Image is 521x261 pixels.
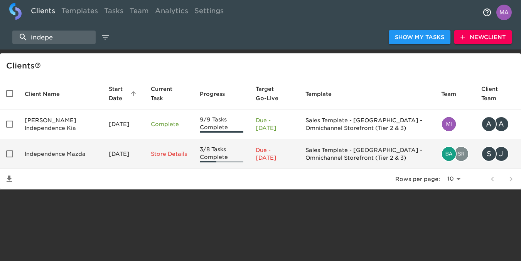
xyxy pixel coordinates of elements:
span: Show My Tasks [395,32,444,42]
img: sreeramsarma.gvs@cdk.com [454,147,468,161]
span: Progress [200,89,235,99]
div: S [481,146,497,162]
td: 3/8 Tasks Complete [194,139,249,169]
select: rows per page [443,173,463,185]
button: notifications [478,3,496,22]
img: logo [9,3,22,20]
td: Independence Mazda [19,139,103,169]
div: J [494,146,509,162]
a: Templates [58,3,101,22]
div: bailey.rubin@cdk.com, sreeramsarma.gvs@cdk.com [441,146,469,162]
span: Client Name [25,89,70,99]
a: Analytics [152,3,191,22]
span: Calculated based on the start date and the duration of all Tasks contained in this Hub. [256,84,283,103]
p: Due - [DATE] [256,116,293,132]
div: mia.fisher@cdk.com [441,116,469,132]
img: bailey.rubin@cdk.com [442,147,456,161]
span: Team [441,89,466,99]
a: Tasks [101,3,126,22]
td: [PERSON_NAME] Independence Kia [19,109,103,139]
input: search [12,31,96,44]
td: [DATE] [103,139,145,169]
div: A [494,116,509,132]
a: Team [126,3,152,22]
td: 9/9 Tasks Complete [194,109,249,139]
td: Sales Template - [GEOGRAPHIC_DATA] - Omnichannel Storefront (Tier 2 & 3) [299,139,435,169]
span: Start Date [109,84,138,103]
p: Due - [DATE] [256,146,293,162]
span: New Client [460,32,506,42]
div: Client s [6,60,518,72]
img: mia.fisher@cdk.com [442,117,456,131]
button: edit [99,31,112,44]
span: This is the next Task in this Hub that should be completed [151,84,178,103]
td: [DATE] [103,109,145,139]
svg: This is a list of all of your clients and clients shared with you [35,62,41,68]
button: Show My Tasks [389,30,450,44]
span: Client Team [481,84,515,103]
button: NewClient [454,30,512,44]
img: Profile [496,5,512,20]
span: Template [305,89,342,99]
div: stephanie.haynes@cdk.com, jarellevans@independencemazda.com [481,146,515,162]
p: Complete [151,120,188,128]
div: A [481,116,497,132]
span: Target Go-Live [256,84,293,103]
span: Current Task [151,84,188,103]
p: Rows per page: [395,175,440,183]
p: Store Details [151,150,188,158]
a: Settings [191,3,227,22]
td: Sales Template - [GEOGRAPHIC_DATA] - Omnichannel Storefront (Tier 2 & 3) [299,109,435,139]
a: Clients [28,3,58,22]
div: APACK@BOBSIGHTKIA.COM, apack@bobsightkia.com [481,116,515,132]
